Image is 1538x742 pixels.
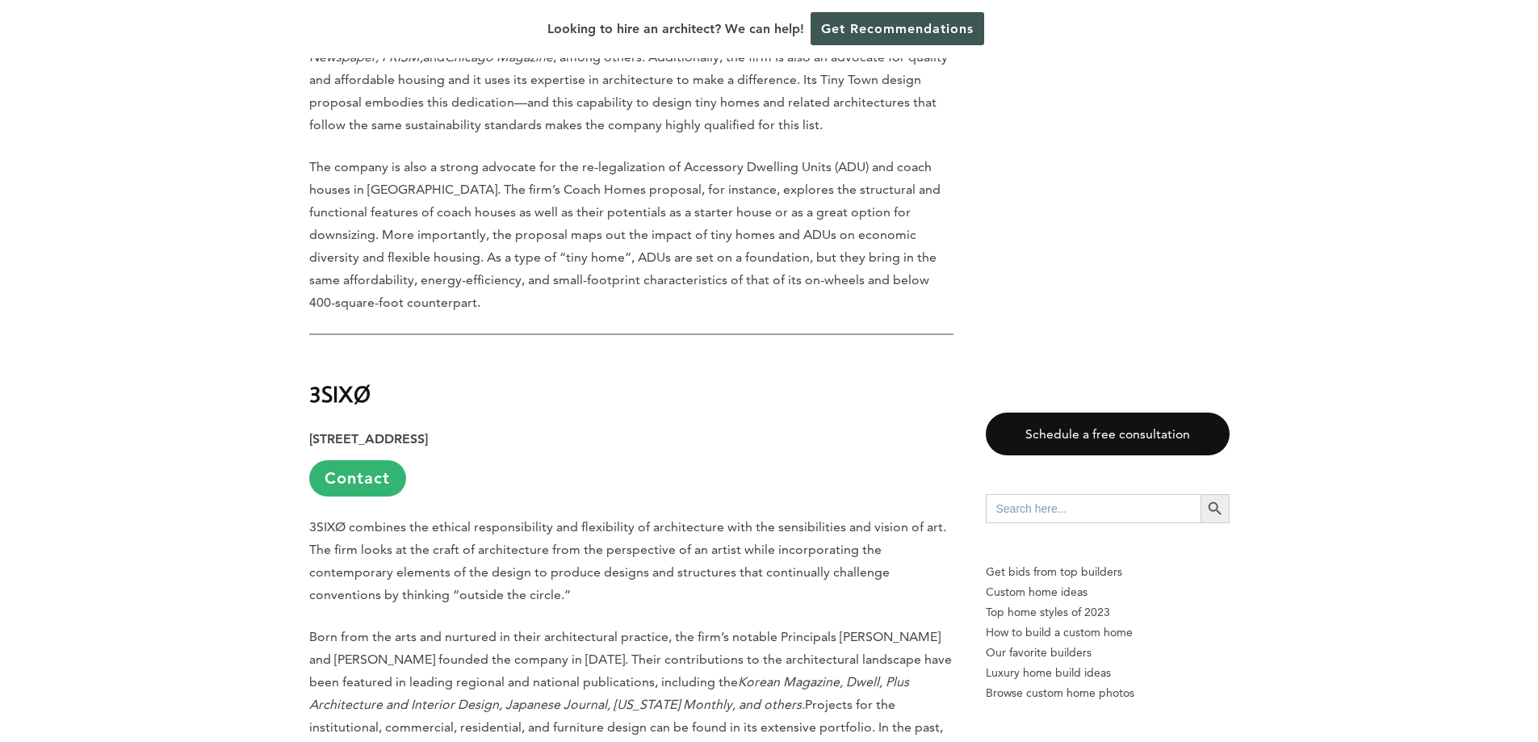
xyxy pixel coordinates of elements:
[309,156,953,314] p: The company is also a strong advocate for the re-legalization of Accessory Dwelling Units (ADU) a...
[986,602,1230,623] a: Top home styles of 2023
[986,643,1230,663] a: Our favorite builders
[986,413,1230,455] a: Schedule a free consultation
[309,460,406,497] a: Contact
[986,562,1230,582] p: Get bids from top builders
[309,379,371,408] strong: 3SIXØ
[309,516,953,606] p: 3SIXØ combines the ethical responsibility and flexibility of architecture with the sensibilities ...
[986,623,1230,643] a: How to build a custom home
[309,674,909,712] em: Korean Magazine, Dwell, Plus Architecture and Interior Design, Japanese Journal, [US_STATE] Month...
[986,683,1230,703] a: Browse custom home photos
[309,431,428,446] strong: [STREET_ADDRESS]
[986,582,1230,602] a: Custom home ideas
[1206,500,1224,518] svg: Search
[986,494,1201,523] input: Search here...
[811,12,984,45] a: Get Recommendations
[986,663,1230,683] a: Luxury home build ideas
